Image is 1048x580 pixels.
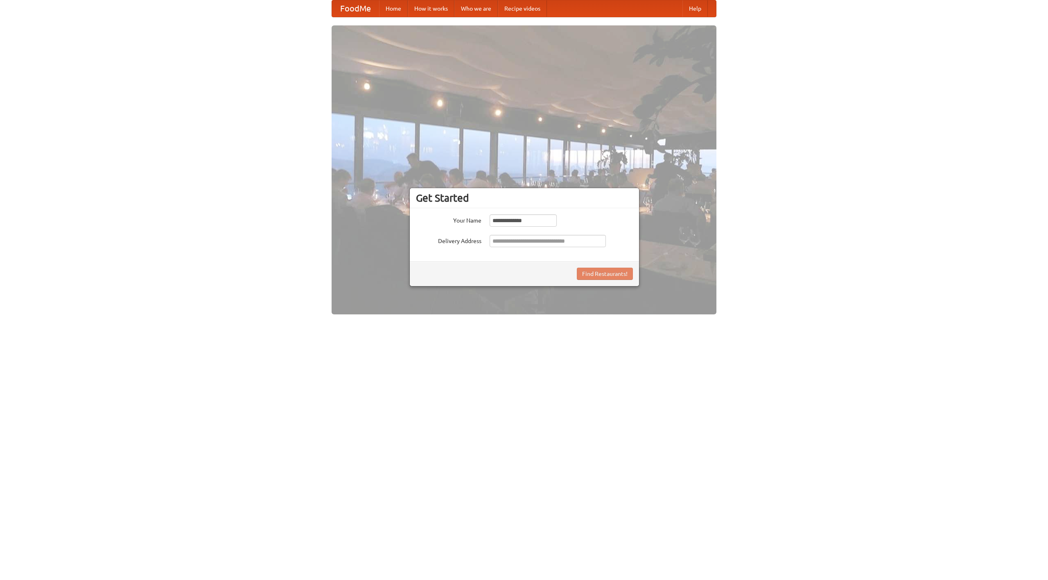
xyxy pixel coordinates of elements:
a: How it works [408,0,454,17]
a: Help [682,0,708,17]
label: Delivery Address [416,235,481,245]
label: Your Name [416,214,481,225]
h3: Get Started [416,192,633,204]
a: Home [379,0,408,17]
button: Find Restaurants! [577,268,633,280]
a: FoodMe [332,0,379,17]
a: Who we are [454,0,498,17]
a: Recipe videos [498,0,547,17]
